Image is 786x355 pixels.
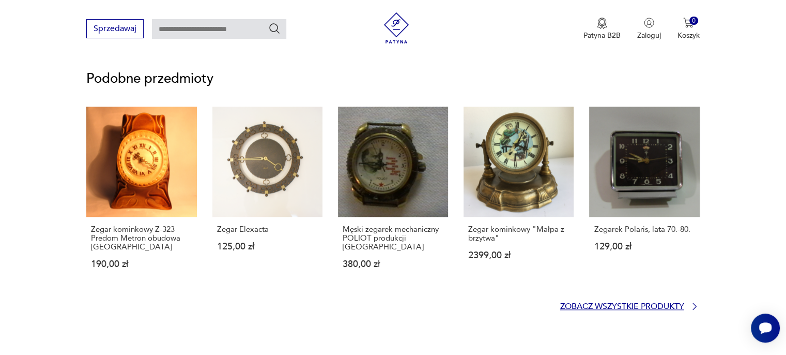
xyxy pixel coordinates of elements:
p: 129,00 zł [594,242,695,251]
a: Ikona medaluPatyna B2B [583,18,621,40]
img: Patyna - sklep z meblami i dekoracjami vintage [381,12,412,43]
p: 190,00 zł [91,260,192,269]
button: 0Koszyk [677,18,700,40]
a: Męski zegarek mechaniczny POLIOT produkcji UkrainaMęski zegarek mechaniczny POLIOT produkcji [GEO... [338,107,448,289]
p: Zegarek Polaris, lata 70.-80. [594,225,695,234]
button: Patyna B2B [583,18,621,40]
p: Zegar kominkowy "Małpa z brzytwa" [468,225,569,243]
button: Sprzedawaj [86,19,144,38]
img: Ikonka użytkownika [644,18,654,28]
p: 2399,00 zł [468,251,569,260]
div: 0 [689,17,698,25]
button: Szukaj [268,22,281,35]
img: Ikona medalu [597,18,607,29]
button: Zaloguj [637,18,661,40]
p: 380,00 zł [343,260,443,269]
p: Koszyk [677,31,700,40]
p: Zaloguj [637,31,661,40]
a: Zegar kominkowy Z-323 Predom Metron obudowa MirostowiceZegar kominkowy Z-323 Predom Metron obudow... [86,107,196,289]
a: Sprzedawaj [86,26,144,33]
img: Ikona koszyka [683,18,693,28]
p: Patyna B2B [583,31,621,40]
p: Zegar Elexacta [217,225,318,234]
p: Męski zegarek mechaniczny POLIOT produkcji [GEOGRAPHIC_DATA] [343,225,443,252]
p: Zegar kominkowy Z-323 Predom Metron obudowa [GEOGRAPHIC_DATA] [91,225,192,252]
p: 125,00 zł [217,242,318,251]
p: Podobne przedmioty [86,72,699,85]
a: Zegar ElexactaZegar Elexacta125,00 zł [212,107,322,289]
a: Zobacz wszystkie produkty [560,301,700,312]
iframe: Smartsupp widget button [751,314,780,343]
p: Zobacz wszystkie produkty [560,303,684,310]
a: Zegarek Polaris, lata 70.-80.Zegarek Polaris, lata 70.-80.129,00 zł [589,107,699,289]
a: Zegar kominkowy "Małpa z brzytwa"Zegar kominkowy "Małpa z brzytwa"2399,00 zł [464,107,574,289]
